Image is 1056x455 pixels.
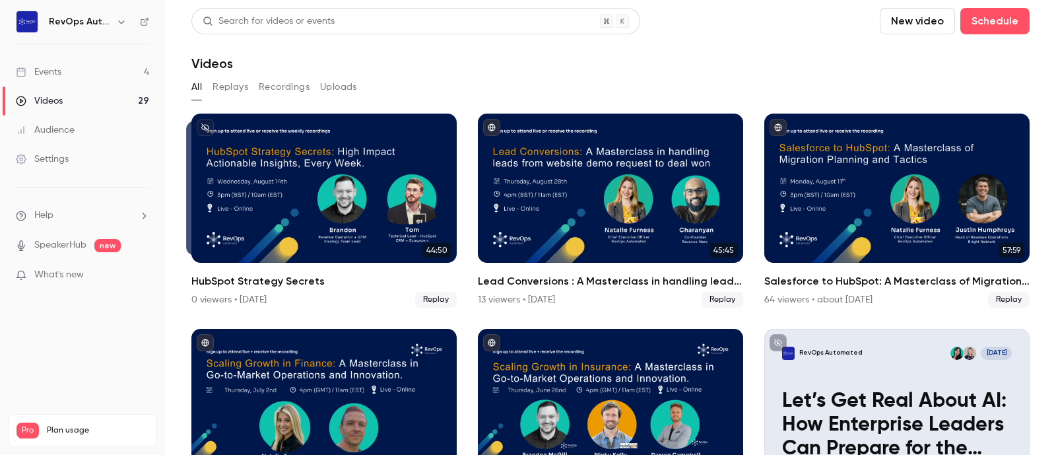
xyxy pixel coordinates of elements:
[47,425,148,436] span: Plan usage
[191,114,457,308] li: HubSpot Strategy Secrets
[16,94,63,108] div: Videos
[16,423,39,438] span: Pro
[782,347,795,360] img: Let’s Get Real About AI: How Enterprise Leaders Can Prepare for the Next Frontier
[702,292,743,308] span: Replay
[191,114,457,308] a: 44:5044:50HubSpot Strategy Secrets0 viewers • [DATE]Replay
[34,238,86,252] a: SpeakerHub
[770,119,787,136] button: published
[483,334,500,351] button: published
[764,293,873,306] div: 64 viewers • about [DATE]
[478,273,743,289] h2: Lead Conversions : A Masterclass in handling leads from website demo request to deal won - feat R...
[191,55,233,71] h1: Videos
[259,77,310,98] button: Recordings
[16,65,61,79] div: Events
[478,114,743,308] a: 45:45Lead Conversions : A Masterclass in handling leads from website demo request to deal won - f...
[981,347,1012,360] span: [DATE]
[16,209,149,223] li: help-dropdown-opener
[191,273,457,289] h2: HubSpot Strategy Secrets
[16,11,38,32] img: RevOps Automated
[960,8,1030,34] button: Schedule
[191,293,267,306] div: 0 viewers • [DATE]
[34,209,53,223] span: Help
[478,114,743,308] li: Lead Conversions : A Masterclass in handling leads from website demo request to deal won - feat R...
[988,292,1030,308] span: Replay
[415,292,457,308] span: Replay
[320,77,357,98] button: Uploads
[213,77,248,98] button: Replays
[799,349,863,358] p: RevOps Automated
[197,334,214,351] button: published
[197,119,214,136] button: unpublished
[49,15,111,28] h6: RevOps Automated
[999,243,1024,258] span: 57:59
[764,273,1030,289] h2: Salesforce to HubSpot: A Masterclass of Migration Planning and Tactics
[94,239,121,252] span: new
[478,293,555,306] div: 13 viewers • [DATE]
[34,268,84,282] span: What's new
[764,114,1030,308] li: Salesforce to HubSpot: A Masterclass of Migration Planning and Tactics
[483,119,500,136] button: published
[191,8,1030,447] section: Videos
[422,243,451,258] span: 44:50
[203,15,335,28] div: Search for videos or events
[133,269,149,281] iframe: Noticeable Trigger
[16,123,75,137] div: Audience
[709,243,738,258] span: 45:45
[950,347,964,360] img: Mia-Jean Lee
[191,77,202,98] button: All
[770,334,787,351] button: unpublished
[880,8,955,34] button: New video
[764,114,1030,308] a: 57:59Salesforce to HubSpot: A Masterclass of Migration Planning and Tactics64 viewers • about [DA...
[963,347,976,360] img: Dr Shannon J. Gregg
[16,153,69,166] div: Settings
